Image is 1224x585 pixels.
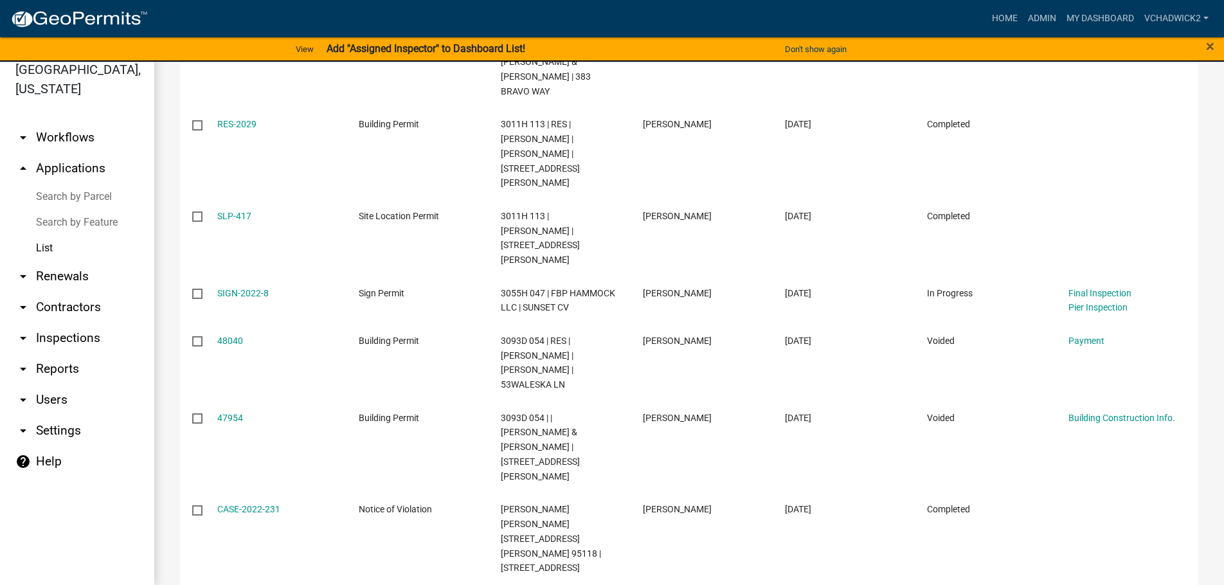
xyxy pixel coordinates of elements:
span: Notice of Violation [359,504,432,514]
a: VChadwick2 [1139,6,1214,31]
span: 3093D 054 | RES | ERIC L SAYERS | SAYERS CHRISTINA M | 53WALESKA LN [501,336,573,390]
span: ILYAS GORDON [643,119,712,129]
span: Building Permit [359,336,419,346]
i: arrow_drop_up [15,161,31,176]
a: 47954 [217,413,243,423]
span: × [1206,37,1214,55]
i: arrow_drop_down [15,269,31,284]
span: 3055H 047 | FBP HAMMOCK LLC | SUNSET CV [501,288,615,313]
span: 11/08/2023 [785,211,811,221]
a: CASE-2022-231 [217,504,280,514]
a: Payment [1068,336,1104,346]
span: 05/04/2022 [785,504,811,514]
span: Voided [927,413,955,423]
span: Art Wlochowski [643,504,712,514]
button: Close [1206,39,1214,54]
a: View [291,39,319,60]
i: arrow_drop_down [15,392,31,408]
span: 3011H 113 | RES | ILYAS GORDON | LINDSAY AUDREY | 1892 BLALOCK MOUNTAIN RD [501,119,580,188]
span: Walter Marks [643,336,712,346]
span: 06/20/2022 [785,336,811,346]
a: Pier Inspection [1068,302,1128,312]
span: Lindsay Fearson [643,288,712,298]
span: 3011H 113 | ILYAS GORDON | 1892 BLALOCK MOUNTAIN RD [501,211,580,265]
a: 48040 [217,336,243,346]
i: arrow_drop_down [15,130,31,145]
span: 06/17/2022 [785,413,811,423]
span: 07/22/2022 [785,288,811,298]
span: Voided [927,336,955,346]
a: Building Construction Info. [1068,413,1175,423]
button: Don't show again [780,39,852,60]
span: 12/06/2023 [785,119,811,129]
a: Home [987,6,1023,31]
span: 3093D 054 | | Walter & Dyana Marks | 53 WALESKA LN [501,413,580,482]
strong: Add "Assigned Inspector" to Dashboard List! [327,42,525,55]
a: SIGN-2022-8 [217,288,269,298]
span: Joseph Anthony Gonzalez 1383 Lindsay Way San Jose, Ca. 95118 | 27 NORTH WHITEPATH CIR [501,504,601,573]
span: Rick Woody [643,413,712,423]
span: Completed [927,504,970,514]
i: arrow_drop_down [15,300,31,315]
span: Sign Permit [359,288,404,298]
a: RES-2029 [217,119,256,129]
i: arrow_drop_down [15,361,31,377]
span: Completed [927,119,970,129]
i: arrow_drop_down [15,330,31,346]
a: Admin [1023,6,1061,31]
span: Building Permit [359,119,419,129]
span: Site Location Permit [359,211,439,221]
i: arrow_drop_down [15,423,31,438]
span: In Progress [927,288,973,298]
a: My Dashboard [1061,6,1139,31]
span: ILYAS GORDON [643,211,712,221]
span: Building Permit [359,413,419,423]
span: Completed [927,211,970,221]
a: SLP-417 [217,211,251,221]
a: Final Inspection [1068,288,1131,298]
i: help [15,454,31,469]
